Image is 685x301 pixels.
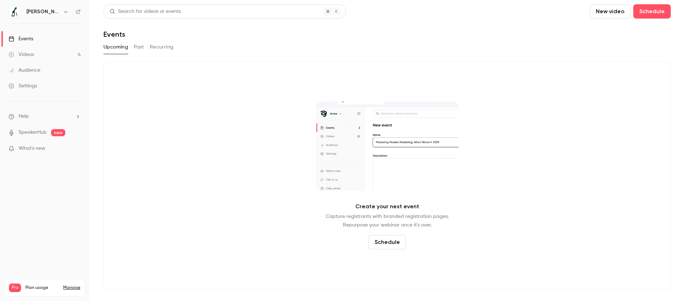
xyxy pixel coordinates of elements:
[369,235,406,249] button: Schedule
[633,4,671,19] button: Schedule
[9,82,37,90] div: Settings
[25,285,59,291] span: Plan usage
[103,41,128,53] button: Upcoming
[19,113,29,120] span: Help
[355,202,419,211] p: Create your next event
[326,212,449,229] p: Capture registrants with branded registration pages. Repurpose your webinar once it's over.
[9,6,20,17] img: Jung von Matt IMPACT
[9,35,33,42] div: Events
[19,145,45,152] span: What's new
[19,129,47,136] a: SpeakerHub
[9,284,21,292] span: Pro
[590,4,630,19] button: New video
[63,285,80,291] a: Manage
[9,67,40,74] div: Audience
[110,8,181,15] div: Search for videos or events
[150,41,174,53] button: Recurring
[103,30,125,39] h1: Events
[72,146,81,152] iframe: Noticeable Trigger
[134,41,144,53] button: Past
[9,51,34,58] div: Videos
[51,129,65,136] span: new
[26,8,60,15] h6: [PERSON_NAME] von [PERSON_NAME] IMPACT
[9,113,81,120] li: help-dropdown-opener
